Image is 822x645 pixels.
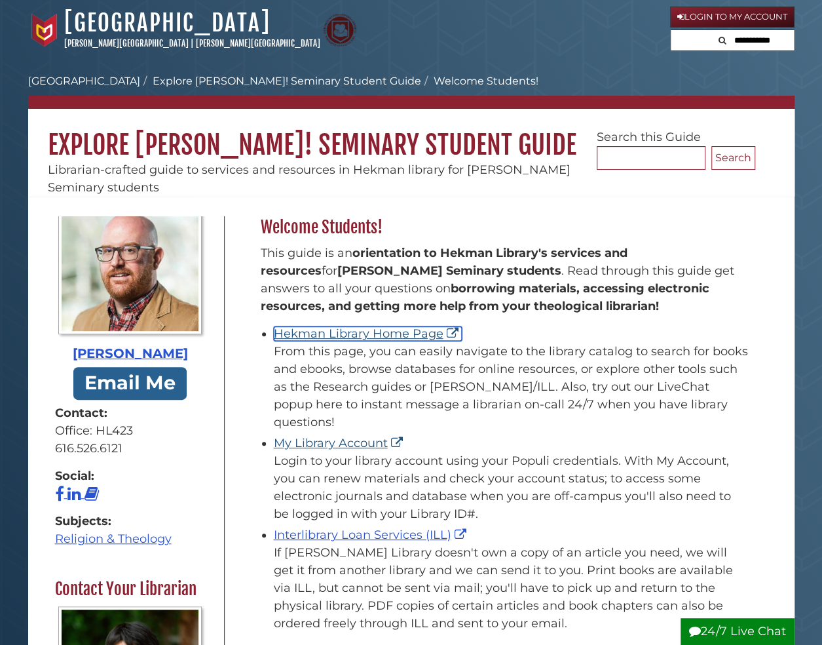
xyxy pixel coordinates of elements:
[55,404,206,422] strong: Contact:
[254,217,755,238] h2: Welcome Students!
[670,7,794,28] a: Login to My Account
[55,532,172,546] a: Religion & Theology
[55,422,206,440] div: Office: HL423
[55,513,206,530] strong: Subjects:
[73,367,187,399] a: Email Me
[48,163,570,195] span: Librarian-crafted guide to services and resources in Hekman library for [PERSON_NAME] Seminary st...
[421,73,538,89] li: Welcome Students!
[191,38,194,49] span: |
[274,436,406,450] a: My Library Account
[274,528,470,542] a: Interlibrary Loan Services (ILL)
[274,343,749,431] div: From this page, you can easily navigate to the library catalog to search for books and ebooks, br...
[55,440,206,458] div: 616.526.6121
[48,579,212,600] h2: Contact Your Librarian
[324,14,356,47] img: Calvin Theological Seminary
[28,75,140,87] a: [GEOGRAPHIC_DATA]
[64,9,271,37] a: [GEOGRAPHIC_DATA]
[261,281,709,313] b: borrowing materials, accessing electronic resources, and getting more help from your theological ...
[274,326,462,341] a: Hekman Library Home Page
[681,618,794,645] button: 24/7 Live Chat
[715,30,730,48] button: Search
[28,109,794,161] h1: Explore [PERSON_NAME]! Seminary Student Guide
[274,544,749,633] div: If [PERSON_NAME] Library doesn't own a copy of an article you need, we will get it from another l...
[28,73,794,109] nav: breadcrumb
[261,246,734,313] span: This guide is an for . Read through this guide get answers to all your questions on
[261,246,627,278] strong: orientation to Hekman Library's services and resources
[719,36,726,45] i: Search
[337,264,561,278] strong: [PERSON_NAME] Seminary students
[55,467,206,485] strong: Social:
[153,75,421,87] a: Explore [PERSON_NAME]! Seminary Student Guide
[274,452,749,523] div: Login to your library account using your Populi credentials. With My Account, you can renew mater...
[28,14,61,47] img: Calvin University
[196,38,320,49] a: [PERSON_NAME][GEOGRAPHIC_DATA]
[711,146,755,170] button: Search
[64,38,189,49] a: [PERSON_NAME][GEOGRAPHIC_DATA]
[55,344,206,364] div: [PERSON_NAME]
[55,207,206,364] a: Profile Photo [PERSON_NAME]
[58,207,202,334] img: Profile Photo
